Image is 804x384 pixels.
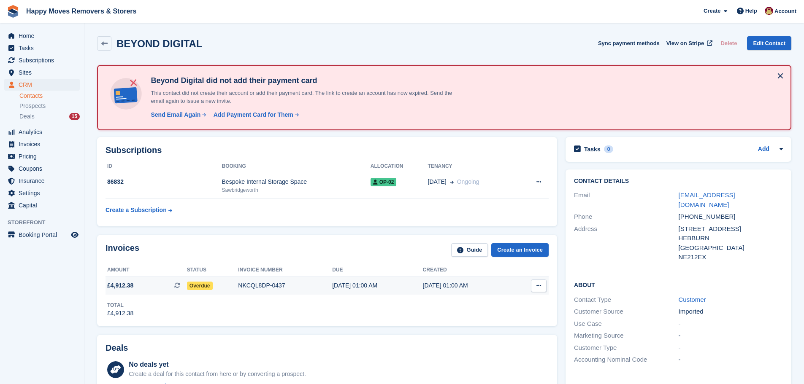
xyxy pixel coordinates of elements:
[4,30,80,42] a: menu
[428,177,447,186] span: [DATE]
[116,38,203,49] h2: BEYOND DIGITAL
[210,110,300,119] a: Add Payment Card for Them
[187,263,238,277] th: Status
[19,175,69,187] span: Insurance
[19,79,69,91] span: CRM
[214,110,293,119] div: Add Payment Card for Them
[704,7,720,15] span: Create
[774,7,796,16] span: Account
[423,263,513,277] th: Created
[19,187,69,199] span: Settings
[8,218,84,227] span: Storefront
[574,355,678,365] div: Accounting Nominal Code
[4,138,80,150] a: menu
[717,36,740,50] button: Delete
[107,301,133,309] div: Total
[238,263,332,277] th: Invoice number
[679,212,783,222] div: [PHONE_NUMBER]
[491,243,549,257] a: Create an Invoice
[747,36,791,50] a: Edit Contact
[4,229,80,241] a: menu
[129,370,306,379] div: Create a deal for this contact from here or by converting a prospect.
[604,145,614,153] div: 0
[222,160,371,173] th: Booking
[106,202,172,218] a: Create a Subscription
[19,102,46,110] span: Prospects
[574,307,678,317] div: Customer Source
[4,126,80,138] a: menu
[574,343,678,353] div: Customer Type
[745,7,757,15] span: Help
[679,243,783,253] div: [GEOGRAPHIC_DATA]
[765,7,773,15] img: Steven Fry
[666,39,704,48] span: View on Stripe
[4,42,80,54] a: menu
[19,126,69,138] span: Analytics
[19,92,80,100] a: Contacts
[584,145,601,153] h2: Tasks
[19,67,69,78] span: Sites
[371,178,397,186] span: OP-02
[679,355,783,365] div: -
[19,42,69,54] span: Tasks
[679,331,783,341] div: -
[147,76,464,86] h4: Beyond Digital did not add their payment card
[574,319,678,329] div: Use Case
[679,319,783,329] div: -
[457,178,479,185] span: Ongoing
[19,163,69,175] span: Coupons
[187,282,213,290] span: Overdue
[4,54,80,66] a: menu
[19,102,80,110] a: Prospects
[19,30,69,42] span: Home
[679,307,783,317] div: Imported
[69,113,80,120] div: 15
[147,89,464,105] p: This contact did not create their account or add their payment card. The link to create an accoun...
[106,263,187,277] th: Amount
[574,224,678,262] div: Address
[107,309,133,318] div: £4,912.38
[19,138,69,150] span: Invoices
[574,178,783,185] h2: Contact Details
[238,281,332,290] div: NKCQL8DP-0437
[107,281,133,290] span: £4,912.38
[19,112,80,121] a: Deals 15
[679,234,783,243] div: HEBBURN
[428,160,518,173] th: Tenancy
[4,150,80,162] a: menu
[663,36,714,50] a: View on Stripe
[332,263,422,277] th: Due
[679,224,783,234] div: [STREET_ADDRESS]
[4,175,80,187] a: menu
[106,243,139,257] h2: Invoices
[19,113,35,121] span: Deals
[19,150,69,162] span: Pricing
[106,145,549,155] h2: Subscriptions
[451,243,488,257] a: Guide
[574,191,678,209] div: Email
[19,199,69,211] span: Capital
[4,199,80,211] a: menu
[574,295,678,305] div: Contact Type
[151,110,200,119] div: Send Email Again
[574,280,783,289] h2: About
[574,331,678,341] div: Marketing Source
[679,191,735,208] a: [EMAIL_ADDRESS][DOMAIN_NAME]
[106,177,222,186] div: 86832
[4,79,80,91] a: menu
[679,296,706,303] a: Customer
[70,230,80,240] a: Preview store
[106,206,167,215] div: Create a Subscription
[19,229,69,241] span: Booking Portal
[679,252,783,262] div: NE212EX
[19,54,69,66] span: Subscriptions
[574,212,678,222] div: Phone
[758,145,769,154] a: Add
[23,4,140,18] a: Happy Moves Removers & Storers
[423,281,513,290] div: [DATE] 01:00 AM
[4,163,80,175] a: menu
[4,187,80,199] a: menu
[4,67,80,78] a: menu
[106,343,128,353] h2: Deals
[129,360,306,370] div: No deals yet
